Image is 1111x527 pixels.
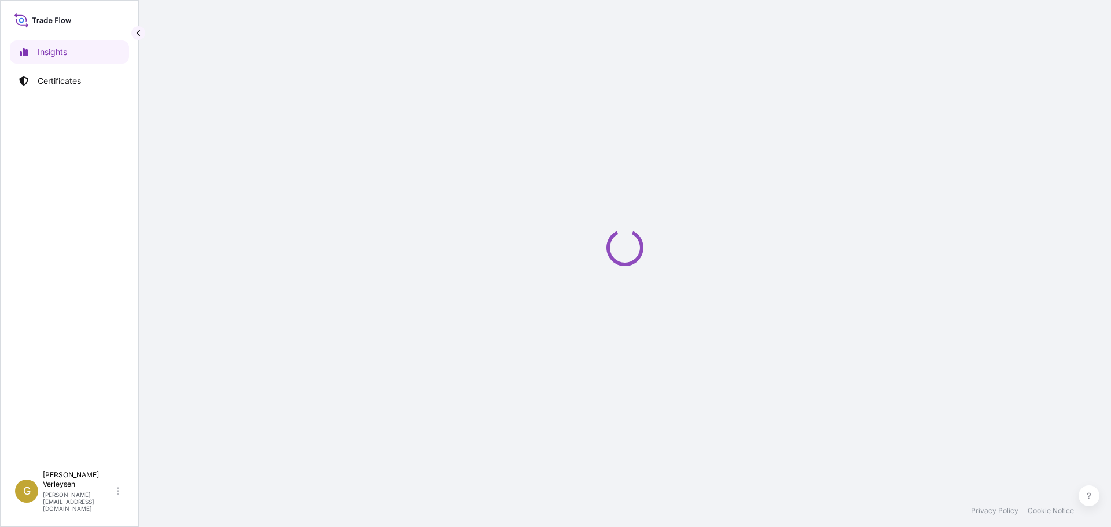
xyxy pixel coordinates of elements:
[1028,506,1074,515] a: Cookie Notice
[38,75,81,87] p: Certificates
[43,491,115,512] p: [PERSON_NAME][EMAIL_ADDRESS][DOMAIN_NAME]
[10,40,129,64] a: Insights
[38,46,67,58] p: Insights
[971,506,1018,515] a: Privacy Policy
[23,485,31,497] span: G
[10,69,129,93] a: Certificates
[43,470,115,489] p: [PERSON_NAME] Verleysen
